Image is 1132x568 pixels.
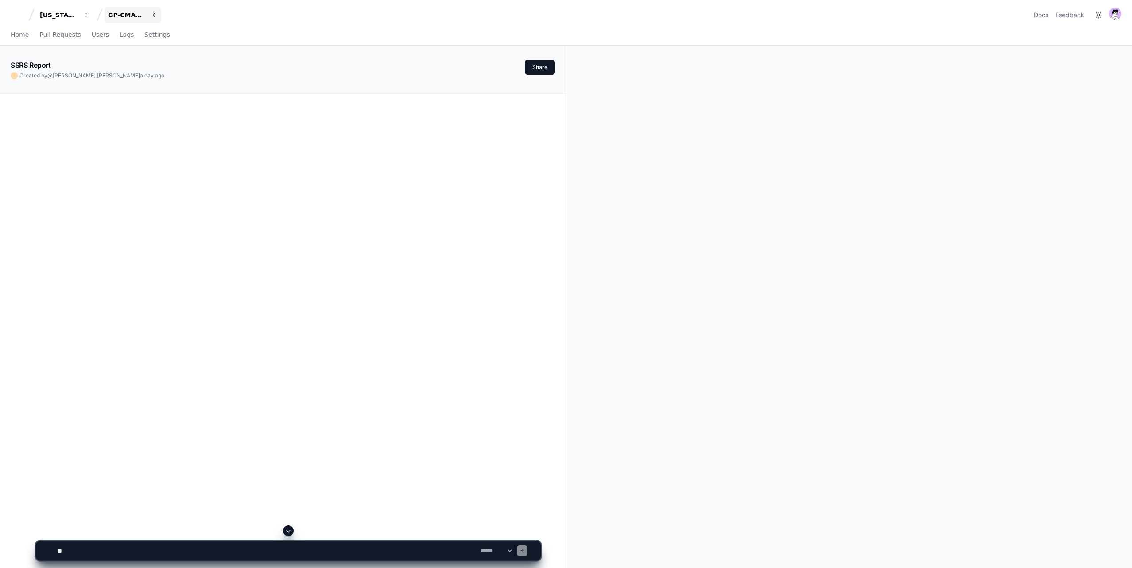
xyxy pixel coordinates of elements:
span: Settings [144,32,170,37]
app-text-character-animate: SSRS Report [11,61,51,70]
span: Logs [120,32,134,37]
img: avatar [1109,8,1121,20]
div: GP-CMAG-MP2 [108,11,146,19]
span: Users [92,32,109,37]
a: Docs [1034,11,1048,19]
span: [PERSON_NAME].[PERSON_NAME] [53,72,140,79]
a: Home [11,25,29,45]
div: [US_STATE] Pacific [40,11,78,19]
button: [US_STATE] Pacific [36,7,93,23]
a: Settings [144,25,170,45]
button: GP-CMAG-MP2 [105,7,161,23]
button: Share [525,60,555,75]
span: Home [11,32,29,37]
span: a day ago [140,72,164,79]
a: Logs [120,25,134,45]
span: @ [47,72,53,79]
a: Users [92,25,109,45]
span: Pull Requests [39,32,81,37]
a: Pull Requests [39,25,81,45]
span: Created by [19,72,164,79]
button: Feedback [1055,11,1084,19]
